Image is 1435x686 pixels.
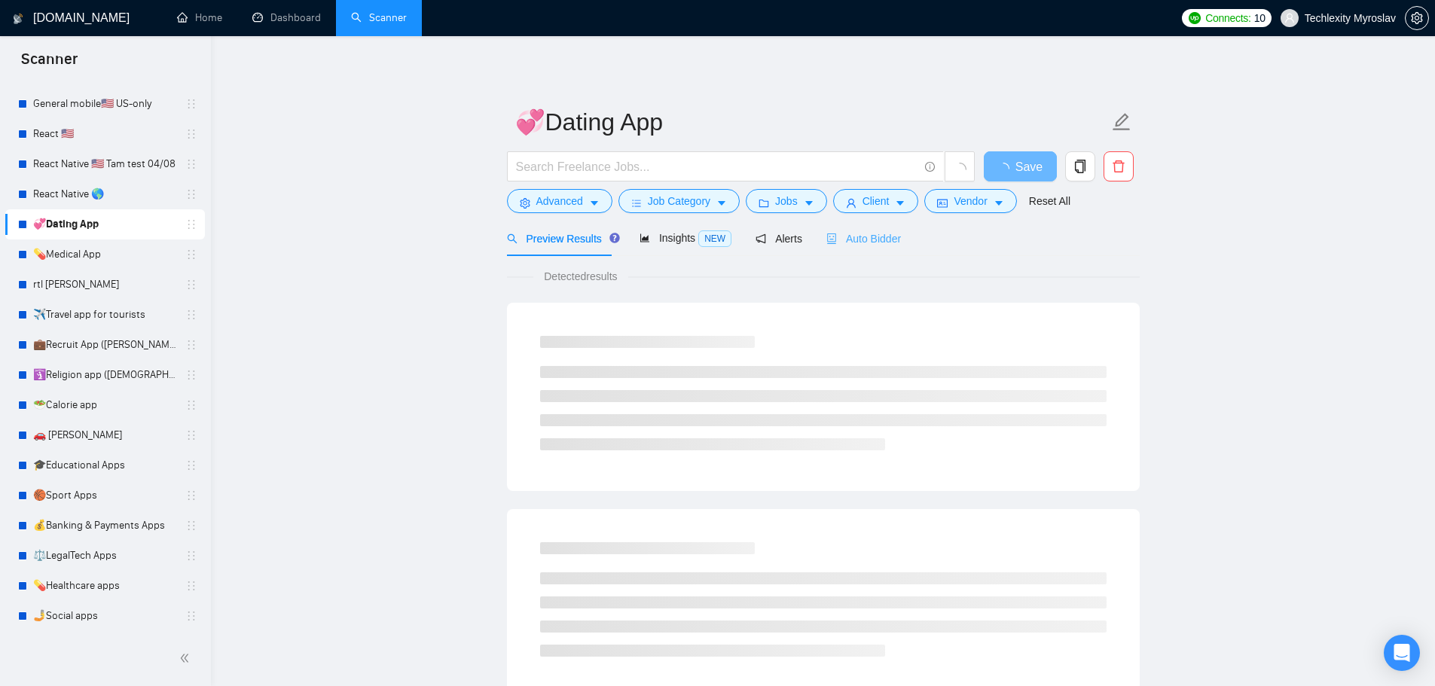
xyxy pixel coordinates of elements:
a: 💼Recruit App ([PERSON_NAME]) [33,330,176,360]
span: holder [185,158,197,170]
img: logo [13,7,23,31]
span: edit [1112,112,1131,132]
span: holder [185,309,197,321]
span: holder [185,218,197,230]
a: 🥗Calorie app [33,390,176,420]
span: Jobs [775,193,798,209]
input: Scanner name... [515,103,1109,141]
span: notification [756,233,766,244]
span: holder [185,279,197,291]
span: search [507,233,518,244]
span: Preview Results [507,233,615,245]
a: 💞Dating App [33,209,176,239]
a: rtl [PERSON_NAME] [33,270,176,300]
a: React Native 🇺🇸 Tam test 04/08 [33,149,176,179]
span: holder [185,98,197,110]
a: ✈️Travel app for tourists [33,300,176,330]
span: Insights [640,232,731,244]
button: settingAdvancedcaret-down [507,189,612,213]
div: Tooltip anchor [608,231,621,245]
a: React Native 🌎 [33,179,176,209]
button: barsJob Categorycaret-down [618,189,740,213]
button: setting [1405,6,1429,30]
button: folderJobscaret-down [746,189,827,213]
span: holder [185,339,197,351]
span: bars [631,197,642,209]
span: caret-down [716,197,727,209]
span: holder [185,429,197,441]
a: 🎓Educational Apps [33,450,176,480]
span: folder [759,197,769,209]
span: Save [1015,157,1043,176]
a: 💊Medical App [33,239,176,270]
a: 🛐Religion app ([DEMOGRAPHIC_DATA][PERSON_NAME]) [33,360,176,390]
a: Reset All [1029,193,1070,209]
span: Alerts [756,233,802,245]
span: caret-down [895,197,905,209]
span: caret-down [589,197,600,209]
span: delete [1104,160,1133,173]
button: copy [1065,151,1095,181]
span: double-left [179,651,194,666]
input: Search Freelance Jobs... [516,157,918,176]
span: holder [185,489,197,502]
a: 💊Healthcare apps [33,571,176,601]
span: Scanner [9,48,90,80]
span: holder [185,580,197,592]
button: delete [1104,151,1134,181]
a: 🏀Sport Apps [33,480,176,511]
span: holder [185,128,197,140]
span: Connects: [1205,10,1250,26]
span: holder [185,188,197,200]
a: React 🇺🇸 [33,119,176,149]
span: loading [953,163,966,176]
button: Save [984,151,1057,181]
a: homeHome [177,11,222,24]
span: area-chart [640,233,650,243]
span: robot [826,233,837,244]
span: setting [520,197,530,209]
span: caret-down [994,197,1004,209]
span: holder [185,550,197,562]
a: General mobile🇺🇸 US-only [33,89,176,119]
span: Client [863,193,890,209]
span: Job Category [648,193,710,209]
span: Auto Bidder [826,233,901,245]
span: setting [1406,12,1428,24]
span: copy [1066,160,1095,173]
span: holder [185,399,197,411]
span: holder [185,369,197,381]
button: idcardVendorcaret-down [924,189,1016,213]
span: caret-down [804,197,814,209]
span: user [1284,13,1295,23]
span: holder [185,459,197,471]
a: 🚗 [PERSON_NAME] [33,420,176,450]
a: dashboardDashboard [252,11,321,24]
a: 🤳Social apps [33,601,176,631]
span: 10 [1254,10,1266,26]
span: NEW [698,230,731,247]
span: Advanced [536,193,583,209]
a: setting [1405,12,1429,24]
a: ⚖️LegalTech Apps [33,541,176,571]
span: idcard [937,197,948,209]
span: holder [185,520,197,532]
span: Detected results [533,268,627,285]
a: 💰Banking & Payments Apps [33,511,176,541]
button: userClientcaret-down [833,189,919,213]
span: user [846,197,856,209]
span: loading [997,163,1015,175]
a: searchScanner [351,11,407,24]
span: holder [185,248,197,261]
span: holder [185,610,197,622]
span: info-circle [925,162,935,172]
span: Vendor [954,193,987,209]
div: Open Intercom Messenger [1384,635,1420,671]
img: upwork-logo.png [1189,12,1201,24]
